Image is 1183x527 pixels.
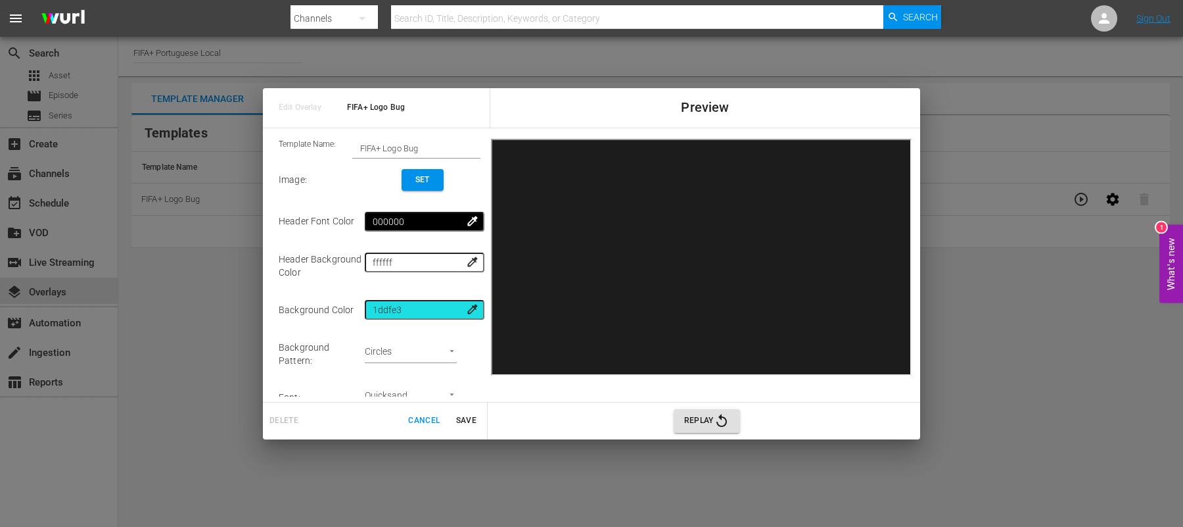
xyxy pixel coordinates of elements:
[403,410,445,432] button: Cancel
[1156,222,1167,232] div: 1
[365,388,457,408] div: Quicksand
[684,413,730,429] span: Replay
[279,159,365,201] td: Image :
[263,414,305,425] span: Can't delete template because it's used in 1 rule
[1159,224,1183,303] button: Open Feedback Widget
[279,100,327,115] span: Edit Overlay
[365,344,457,364] div: Circles
[450,414,482,428] span: Save
[903,5,938,29] span: Search
[466,303,479,316] span: colorize
[412,173,433,187] span: Set
[8,11,24,26] span: menu
[466,255,479,268] span: colorize
[279,242,365,289] td: Header Background Color
[279,139,336,159] span: Template Name:
[408,414,440,428] span: Cancel
[279,201,365,242] td: Header Font Color
[347,100,494,115] span: FIFA+ Logo Bug
[402,169,444,191] button: Set
[681,100,729,115] span: Preview
[1136,13,1171,24] a: Sign Out
[466,214,479,228] span: colorize
[32,3,95,34] img: ans4CAIJ8jUAAAAAAAAAAAAAAAAAAAAAAAAgQb4GAAAAAAAAAAAAAAAAAAAAAAAAJMjXAAAAAAAAAAAAAAAAAAAAAAAAgAT5G...
[279,330,365,378] td: Background Pattern :
[279,289,365,330] td: Background Color
[279,378,365,418] td: Font :
[674,409,740,433] button: Replay
[445,410,487,432] button: Save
